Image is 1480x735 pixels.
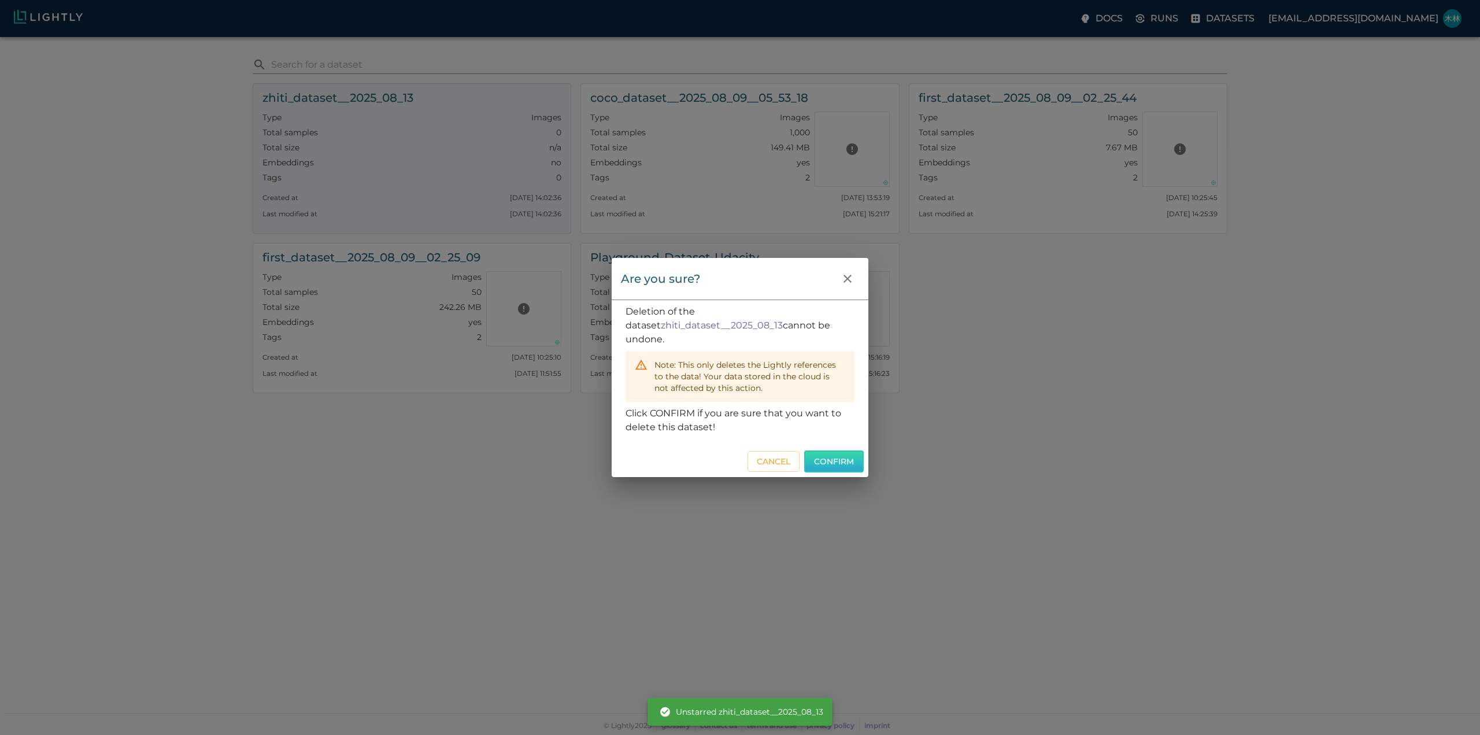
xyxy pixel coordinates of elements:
[626,306,854,433] span: Deletion of the dataset cannot be undone. Click CONFIRM if you are sure that you want to delete t...
[804,450,864,473] button: Confirm
[660,701,823,722] div: Unstarred zhiti_dataset__2025_08_13
[621,269,700,288] div: Are you sure?
[748,451,800,472] button: Cancel
[654,360,836,393] span: Note: This only deletes the Lightly references to the data! Your data stored in the cloud is not ...
[661,320,783,331] a: id: 689c2a7c1de00be62bfe4f16
[836,267,859,290] button: close
[661,320,783,331] span: zhiti_dataset__2025_08_13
